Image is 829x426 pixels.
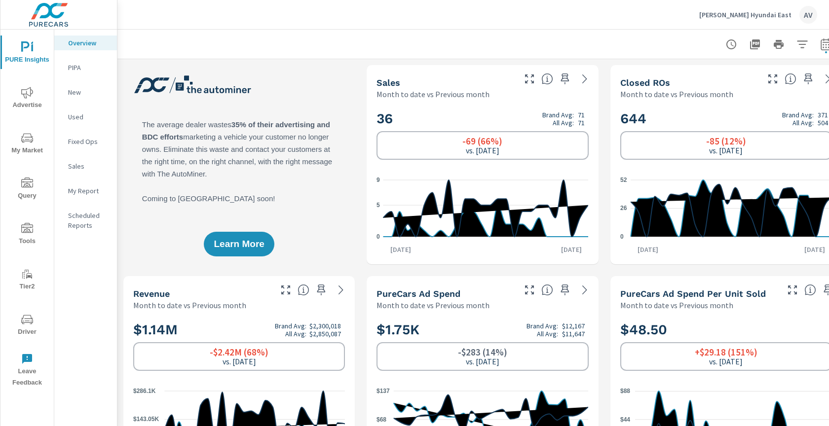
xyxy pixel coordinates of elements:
[620,177,627,183] text: 52
[133,299,246,311] p: Month to date vs Previous month
[298,284,309,296] span: Total sales revenue over the selected date range. [Source: This data is sourced from the dealer’s...
[541,284,553,296] span: Total cost of media for all PureCars channels for the selected dealership group over the selected...
[527,322,558,330] p: Brand Avg:
[275,322,306,330] p: Brand Avg:
[133,416,159,423] text: $143.05K
[458,347,507,357] h6: -$283 (14%)
[620,388,630,394] text: $88
[204,232,274,256] button: Learn More
[709,146,743,155] p: vs. [DATE]
[54,85,117,100] div: New
[133,321,345,338] h2: $1.14M
[769,35,789,54] button: Print Report
[577,282,593,298] a: See more details in report
[620,233,624,240] text: 0
[68,186,109,196] p: My Report
[620,299,733,311] p: Month to date vs Previous month
[578,119,585,127] p: 71
[709,357,743,366] p: vs. [DATE]
[309,322,341,330] p: $2,300,018
[631,245,665,254] p: [DATE]
[522,282,537,298] button: Make Fullscreen
[695,347,757,357] h6: +$29.18 (151%)
[541,73,553,85] span: Number of vehicles sold by the dealership over the selected date range. [Source: This data is sou...
[562,322,585,330] p: $12,167
[620,77,670,88] h5: Closed ROs
[818,119,828,127] p: 504
[68,211,109,230] p: Scheduled Reports
[792,119,814,127] p: All Avg:
[377,177,380,183] text: 9
[54,134,117,149] div: Fixed Ops
[214,240,264,248] span: Learn More
[54,159,117,174] div: Sales
[133,288,170,299] h5: Revenue
[377,299,490,311] p: Month to date vs Previous month
[377,77,400,88] h5: Sales
[309,330,341,338] p: $2,850,087
[804,284,816,296] span: Average cost of advertising per each vehicle sold at the dealer over the selected date range. The...
[706,136,746,146] h6: -85 (12%)
[285,330,306,338] p: All Avg:
[3,314,51,338] span: Driver
[377,88,490,100] p: Month to date vs Previous month
[620,416,630,423] text: $44
[133,388,156,394] text: $286.1K
[377,321,588,338] h2: $1.75K
[578,111,585,119] p: 71
[333,282,349,298] a: See more details in report
[3,87,51,111] span: Advertise
[54,60,117,75] div: PIPA
[223,357,256,366] p: vs. [DATE]
[3,41,51,66] span: PURE Insights
[522,71,537,87] button: Make Fullscreen
[377,110,588,127] h2: 36
[800,71,816,87] span: Save this to your personalized report
[68,137,109,146] p: Fixed Ops
[68,38,109,48] p: Overview
[557,71,573,87] span: Save this to your personalized report
[620,288,766,299] h5: PureCars Ad Spend Per Unit Sold
[54,208,117,233] div: Scheduled Reports
[554,245,589,254] p: [DATE]
[3,177,51,202] span: Query
[377,233,380,240] text: 0
[68,87,109,97] p: New
[3,353,51,389] span: Leave Feedback
[3,223,51,247] span: Tools
[68,161,109,171] p: Sales
[68,63,109,72] p: PIPA
[785,282,800,298] button: Make Fullscreen
[54,35,117,50] div: Overview
[542,111,574,119] p: Brand Avg:
[383,245,418,254] p: [DATE]
[765,71,781,87] button: Make Fullscreen
[377,416,386,423] text: $68
[462,136,502,146] h6: -69 (66%)
[562,330,585,338] p: $11,647
[313,282,329,298] span: Save this to your personalized report
[466,146,499,155] p: vs. [DATE]
[557,282,573,298] span: Save this to your personalized report
[0,30,54,392] div: nav menu
[466,357,499,366] p: vs. [DATE]
[782,111,814,119] p: Brand Avg:
[577,71,593,87] a: See more details in report
[210,347,268,357] h6: -$2.42M (68%)
[68,112,109,122] p: Used
[3,268,51,292] span: Tier2
[377,388,390,394] text: $137
[620,205,627,212] text: 26
[377,202,380,209] text: 5
[537,330,558,338] p: All Avg:
[3,132,51,156] span: My Market
[553,119,574,127] p: All Avg:
[377,288,460,299] h5: PureCars Ad Spend
[785,73,796,85] span: Number of Repair Orders Closed by the selected dealership group over the selected time range. [So...
[54,109,117,124] div: Used
[699,10,791,19] p: [PERSON_NAME] Hyundai East
[54,183,117,198] div: My Report
[818,111,828,119] p: 371
[278,282,294,298] button: Make Fullscreen
[620,88,733,100] p: Month to date vs Previous month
